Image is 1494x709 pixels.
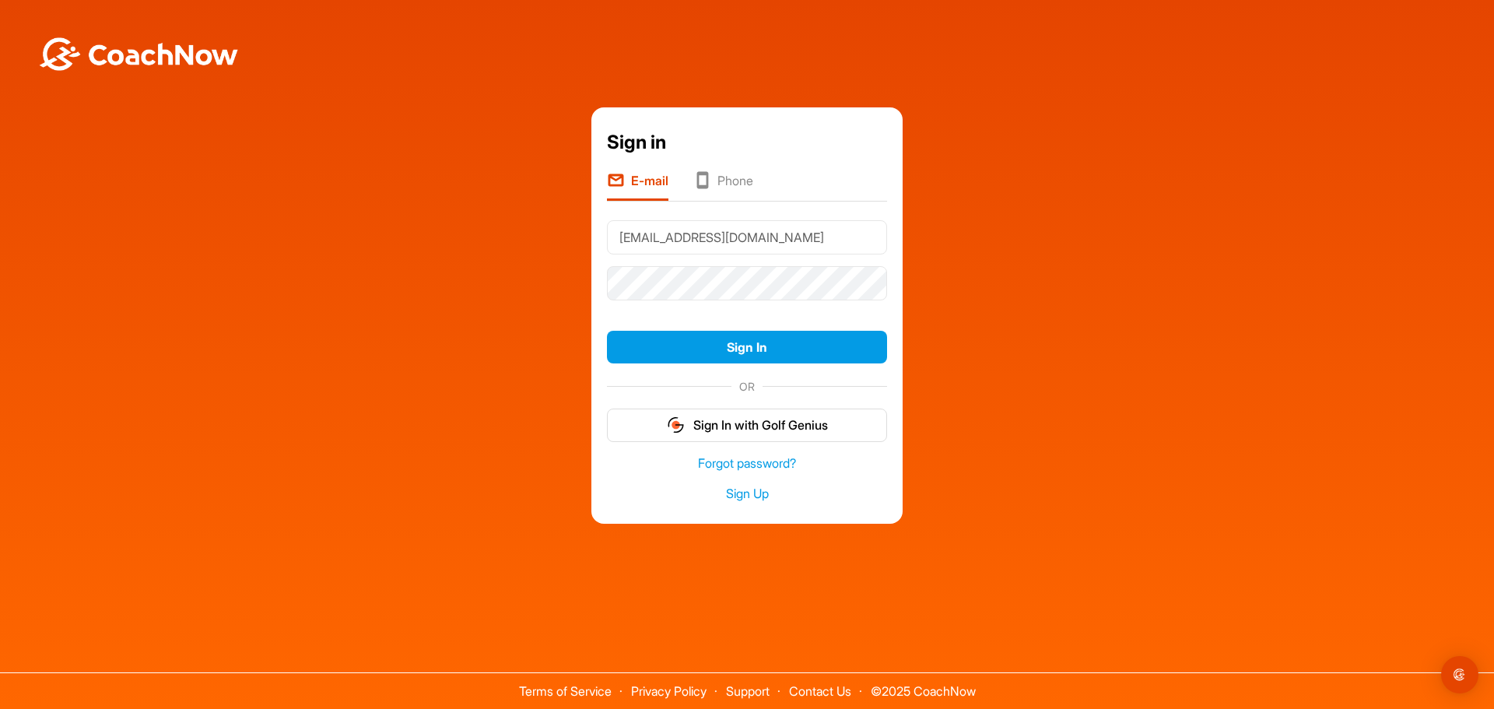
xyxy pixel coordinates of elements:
[607,455,887,472] a: Forgot password?
[631,683,707,699] a: Privacy Policy
[519,683,612,699] a: Terms of Service
[863,673,984,697] span: © 2025 CoachNow
[1441,656,1478,693] div: Open Intercom Messenger
[37,37,240,71] img: BwLJSsUCoWCh5upNqxVrqldRgqLPVwmV24tXu5FoVAoFEpwwqQ3VIfuoInZCoVCoTD4vwADAC3ZFMkVEQFDAAAAAElFTkSuQmCC
[731,378,763,395] span: OR
[726,683,770,699] a: Support
[607,409,887,442] button: Sign In with Golf Genius
[607,128,887,156] div: Sign in
[607,331,887,364] button: Sign In
[666,416,686,434] img: gg_logo
[607,485,887,503] a: Sign Up
[607,220,887,254] input: E-mail
[693,171,753,201] li: Phone
[607,171,668,201] li: E-mail
[789,683,851,699] a: Contact Us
